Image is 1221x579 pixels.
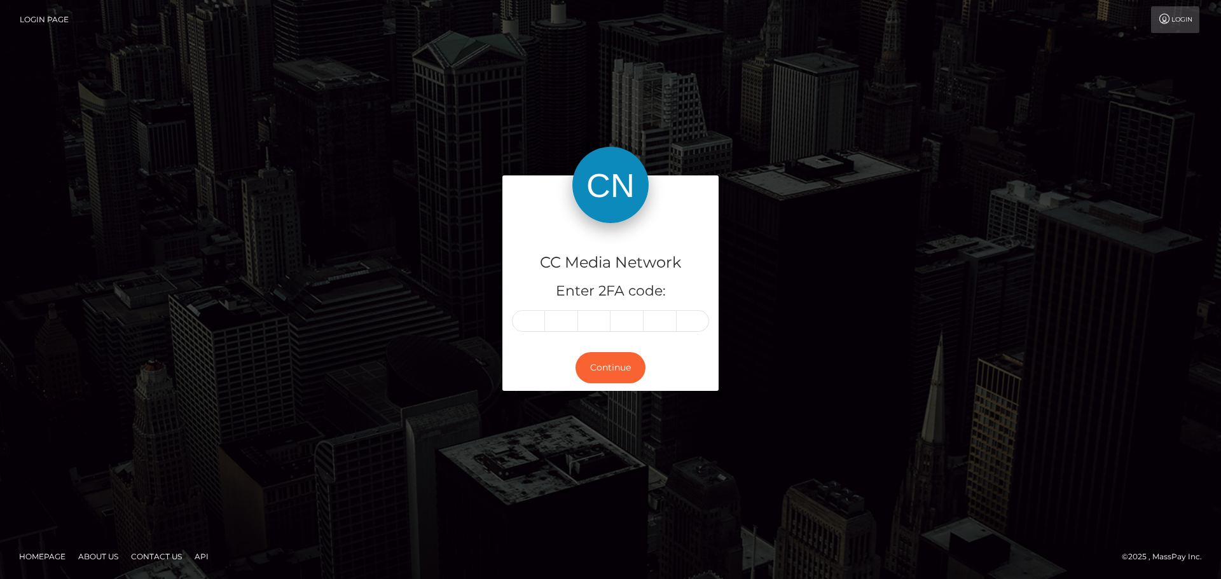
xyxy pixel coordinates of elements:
[576,352,645,383] button: Continue
[1122,550,1211,564] div: © 2025 , MassPay Inc.
[126,547,187,566] a: Contact Us
[14,547,71,566] a: Homepage
[1151,6,1199,33] a: Login
[20,6,69,33] a: Login Page
[190,547,214,566] a: API
[512,282,709,301] h5: Enter 2FA code:
[512,252,709,274] h4: CC Media Network
[572,147,649,223] img: CC Media Network
[73,547,123,566] a: About Us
